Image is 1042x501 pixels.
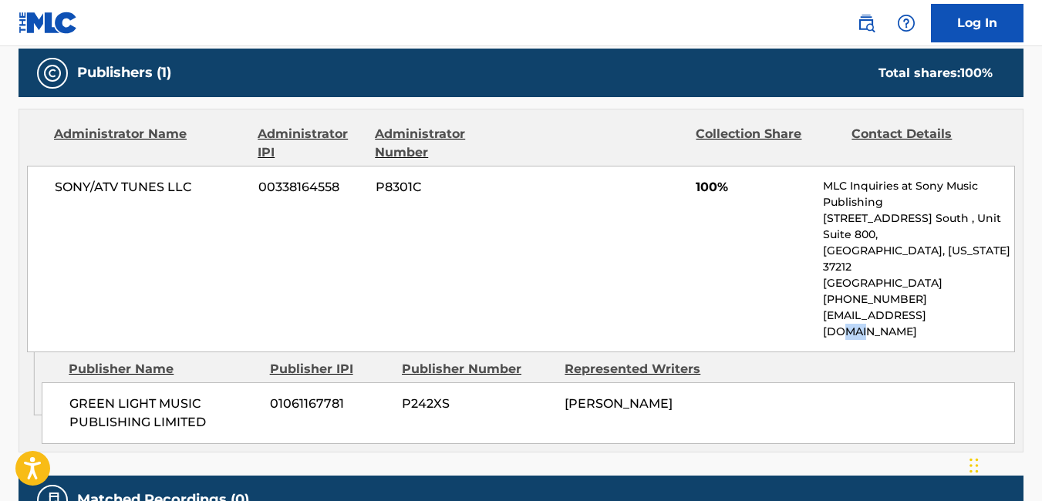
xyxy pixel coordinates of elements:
h5: Publishers (1) [77,64,171,82]
iframe: Chat Widget [965,427,1042,501]
div: Publisher Name [69,360,258,378]
a: Public Search [851,8,882,39]
p: [STREET_ADDRESS] South , Unit Suite 800, [823,210,1014,243]
div: Publisher Number [402,360,553,378]
div: Administrator Name [54,125,246,162]
img: Publishers [43,64,62,82]
img: MLC Logo [19,12,78,34]
span: GREEN LIGHT MUSIC PUBLISHING LIMITED [69,395,258,432]
div: Help [891,8,922,39]
div: Contact Details [851,125,996,162]
div: Administrator IPI [258,125,363,162]
span: SONY/ATV TUNES LLC [55,178,247,197]
div: Represented Writers [565,360,716,378]
span: 100 % [960,66,993,80]
img: search [857,14,875,32]
div: Collection Share [696,125,840,162]
p: [PHONE_NUMBER] [823,291,1014,308]
div: Publisher IPI [270,360,390,378]
div: Total shares: [878,64,993,82]
p: MLC Inquiries at Sony Music Publishing [823,178,1014,210]
span: [PERSON_NAME] [565,396,673,411]
img: help [897,14,916,32]
div: Drag [969,442,979,489]
span: 01061167781 [270,395,390,413]
p: [GEOGRAPHIC_DATA], [US_STATE] 37212 [823,243,1014,275]
a: Log In [931,4,1023,42]
span: P242XS [402,395,553,413]
span: P8301C [376,178,520,197]
div: Administrator Number [375,125,519,162]
span: 00338164558 [258,178,364,197]
p: [EMAIL_ADDRESS][DOMAIN_NAME] [823,308,1014,340]
p: [GEOGRAPHIC_DATA] [823,275,1014,291]
span: 100% [696,178,811,197]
